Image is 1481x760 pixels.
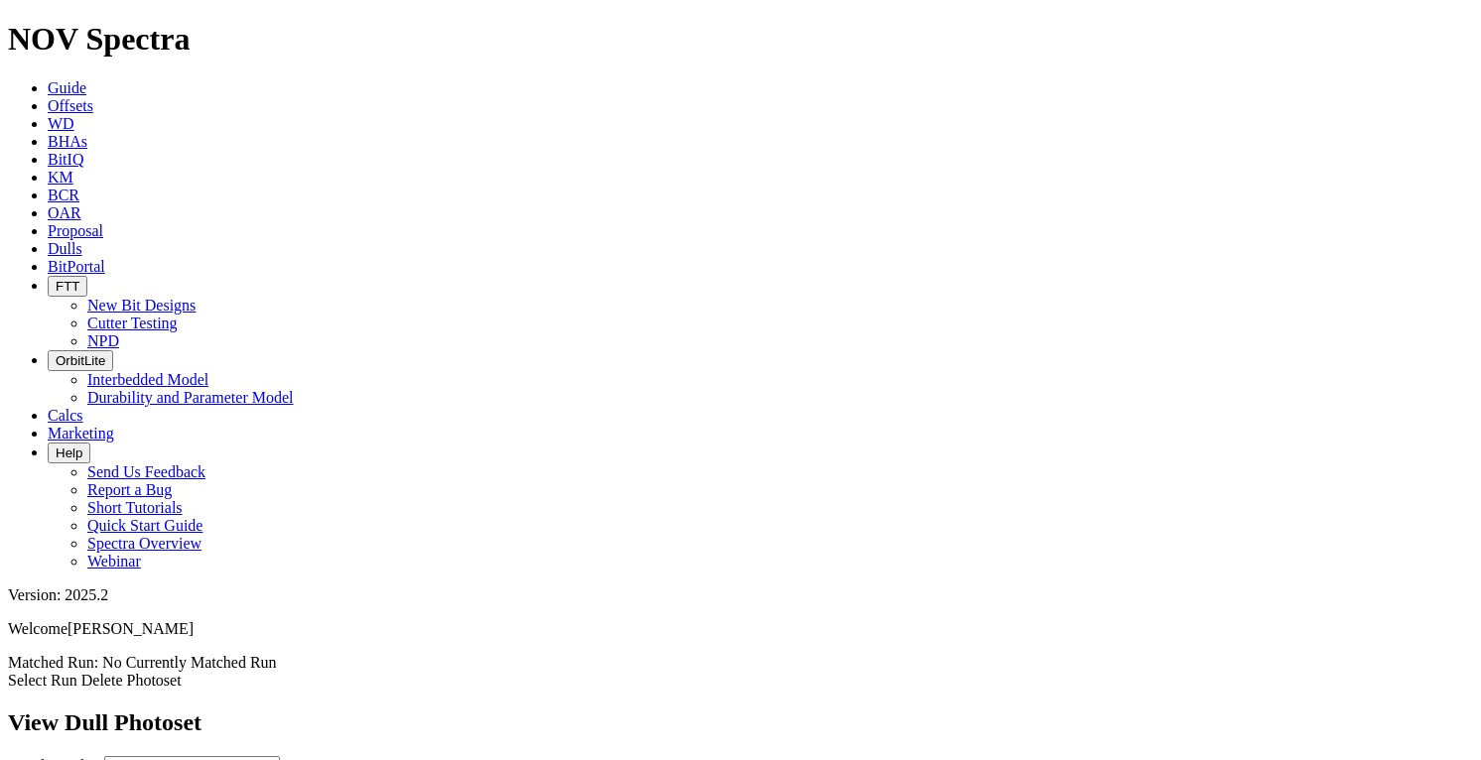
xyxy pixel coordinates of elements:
[87,553,141,570] a: Webinar
[48,151,83,168] a: BitIQ
[48,425,114,442] a: Marketing
[8,654,98,671] span: Matched Run:
[67,620,194,637] span: [PERSON_NAME]
[8,586,1473,604] div: Version: 2025.2
[87,535,202,552] a: Spectra Overview
[87,315,178,331] a: Cutter Testing
[48,222,103,239] a: Proposal
[87,332,119,349] a: NPD
[87,297,196,314] a: New Bit Designs
[87,389,294,406] a: Durability and Parameter Model
[81,672,182,689] a: Delete Photoset
[8,21,1473,58] h1: NOV Spectra
[8,672,77,689] a: Select Run
[48,240,82,257] a: Dulls
[48,187,79,203] a: BCR
[48,169,73,186] a: KM
[48,79,86,96] a: Guide
[48,204,81,221] a: OAR
[48,350,113,371] button: OrbitLite
[102,654,277,671] span: No Currently Matched Run
[87,499,183,516] a: Short Tutorials
[48,133,87,150] a: BHAs
[48,407,83,424] a: Calcs
[56,445,82,460] span: Help
[87,371,208,388] a: Interbedded Model
[56,279,79,294] span: FTT
[48,276,87,297] button: FTT
[8,620,1473,638] p: Welcome
[48,258,105,275] a: BitPortal
[87,517,202,534] a: Quick Start Guide
[87,463,205,480] a: Send Us Feedback
[48,443,90,463] button: Help
[8,709,1473,736] h2: View Dull Photoset
[48,97,93,114] a: Offsets
[48,115,74,132] a: WD
[87,481,172,498] a: Report a Bug
[56,353,105,368] span: OrbitLite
